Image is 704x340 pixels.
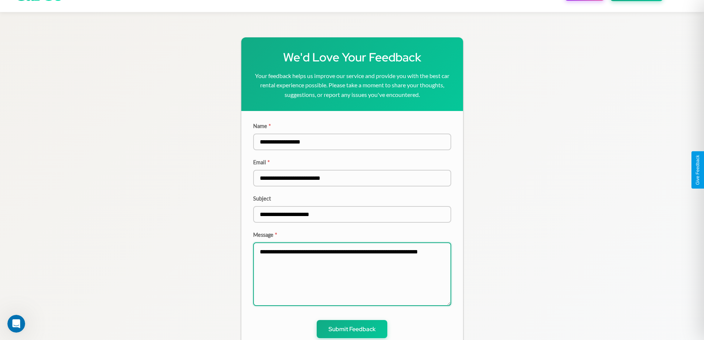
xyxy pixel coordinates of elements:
iframe: Intercom live chat [7,315,25,333]
label: Name [253,123,451,129]
div: Give Feedback [695,155,700,185]
label: Email [253,159,451,165]
label: Message [253,232,451,238]
label: Subject [253,195,451,202]
p: Your feedback helps us improve our service and provide you with the best car rental experience po... [253,71,451,100]
button: Submit Feedback [317,320,387,338]
h1: We'd Love Your Feedback [253,49,451,65]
